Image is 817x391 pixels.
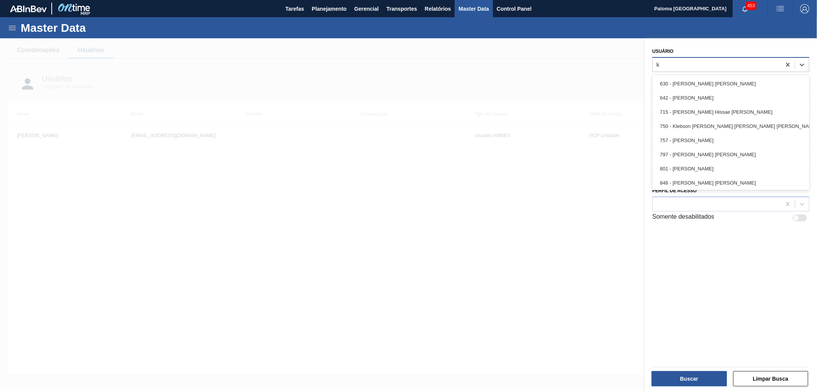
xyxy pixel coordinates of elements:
span: Control Panel [497,4,532,13]
label: Usuário [652,49,673,54]
div: 715 - [PERSON_NAME] Hissae [PERSON_NAME] [652,105,809,119]
span: Transportes [386,4,417,13]
div: 801 - [PERSON_NAME] [652,162,809,176]
div: 797 - [PERSON_NAME] [PERSON_NAME] [652,147,809,162]
span: Gerencial [354,4,379,13]
span: Planejamento [312,4,347,13]
img: Logout [800,4,809,13]
h1: Master Data [21,23,157,32]
div: 630 - [PERSON_NAME] [PERSON_NAME] [652,77,809,91]
div: 848 - [PERSON_NAME] [PERSON_NAME] [652,176,809,190]
span: Relatórios [425,4,451,13]
div: 642 - [PERSON_NAME] [652,91,809,105]
button: Notificações [733,3,757,14]
span: Master Data [458,4,489,13]
img: userActions [776,4,785,13]
span: Tarefas [285,4,304,13]
div: 750 - Klebson [PERSON_NAME] [PERSON_NAME] [PERSON_NAME] [652,119,809,133]
img: TNhmsLtSVTkK8tSr43FrP2fwEKptu5GPRR3wAAAABJRU5ErkJggg== [10,5,47,12]
label: Somente desabilitados [652,213,714,222]
div: 757 - [PERSON_NAME] [652,133,809,147]
button: Buscar [652,371,727,386]
button: Limpar Busca [733,371,809,386]
label: Perfil de Acesso [652,188,697,193]
span: 453 [746,2,756,10]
